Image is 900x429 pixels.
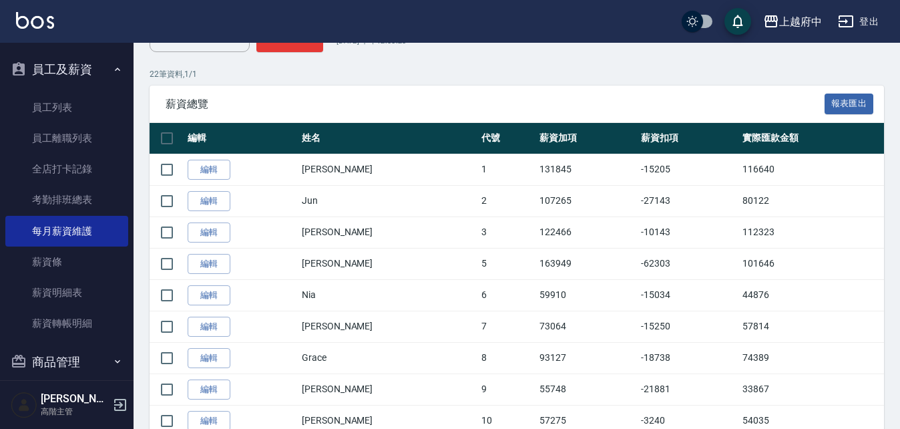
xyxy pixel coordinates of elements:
h5: [PERSON_NAME] [41,392,109,406]
th: 代號 [478,123,537,154]
td: 1 [478,154,537,185]
th: 姓名 [298,123,478,154]
a: 全店打卡記錄 [5,154,128,184]
a: 員工離職列表 [5,123,128,154]
td: Jun [298,185,478,217]
button: 員工及薪資 [5,52,128,87]
td: Nia [298,279,478,311]
a: 編輯 [188,380,230,400]
a: 薪資條 [5,247,128,277]
th: 薪資加項 [536,123,638,154]
td: -62303 [638,248,739,279]
a: 編輯 [188,160,230,180]
td: [PERSON_NAME] [298,311,478,342]
button: 登出 [833,9,884,34]
th: 編輯 [184,123,298,154]
td: 33867 [739,374,884,405]
img: Person [11,392,37,418]
td: 107265 [536,185,638,217]
td: -10143 [638,217,739,248]
th: 薪資扣項 [638,123,739,154]
a: 員工列表 [5,92,128,123]
th: 實際匯款金額 [739,123,884,154]
td: 74389 [739,342,884,374]
td: -21881 [638,374,739,405]
td: [PERSON_NAME] [298,374,478,405]
td: [PERSON_NAME] [298,154,478,185]
button: 商品管理 [5,345,128,380]
td: 6 [478,279,537,311]
button: save [724,8,751,35]
td: 3 [478,217,537,248]
a: 每月薪資維護 [5,216,128,247]
td: 163949 [536,248,638,279]
td: 5 [478,248,537,279]
td: 112323 [739,217,884,248]
td: 116640 [739,154,884,185]
a: 薪資明細表 [5,277,128,308]
a: 編輯 [188,191,230,212]
div: 上越府中 [779,13,822,30]
td: -18738 [638,342,739,374]
a: 報表匯出 [825,97,874,110]
td: 101646 [739,248,884,279]
a: 考勤排班總表 [5,184,128,215]
a: 編輯 [188,348,230,369]
a: 薪資轉帳明細 [5,308,128,339]
a: 編輯 [188,223,230,243]
p: 22 筆資料, 1 / 1 [150,68,884,80]
a: 編輯 [188,317,230,337]
td: Grace [298,342,478,374]
td: 122466 [536,217,638,248]
td: [PERSON_NAME] [298,248,478,279]
td: -15205 [638,154,739,185]
p: 高階主管 [41,406,109,418]
span: 薪資總覽 [166,98,825,111]
td: -15250 [638,311,739,342]
td: 59910 [536,279,638,311]
td: 55748 [536,374,638,405]
a: 編輯 [188,254,230,275]
button: 行銷工具 [5,379,128,414]
a: 編輯 [188,285,230,306]
button: 報表匯出 [825,94,874,114]
td: 57814 [739,311,884,342]
button: 上越府中 [758,8,827,35]
td: 93127 [536,342,638,374]
td: -15034 [638,279,739,311]
td: 9 [478,374,537,405]
td: 7 [478,311,537,342]
td: 8 [478,342,537,374]
td: 80122 [739,185,884,217]
img: Logo [16,12,54,29]
td: -27143 [638,185,739,217]
td: 44876 [739,279,884,311]
td: 2 [478,185,537,217]
td: [PERSON_NAME] [298,217,478,248]
td: 73064 [536,311,638,342]
td: 131845 [536,154,638,185]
